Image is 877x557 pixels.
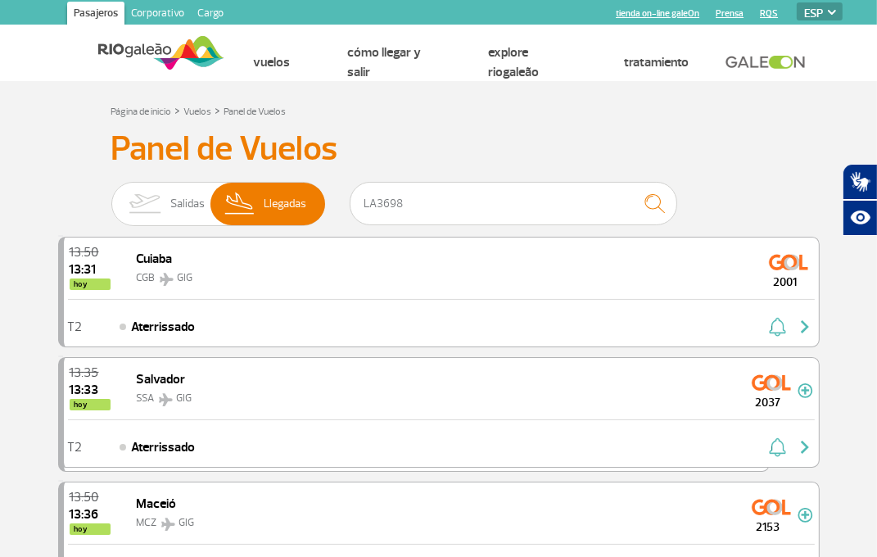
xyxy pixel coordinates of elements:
span: GIG [177,392,192,405]
a: Página de inicio [111,106,172,118]
a: Explore RIOgaleão [488,44,539,80]
span: Salidas [170,183,205,225]
span: 2001 [756,274,815,291]
img: GOL Transportes Aereos [752,494,791,520]
img: seta-direita-painel-voo.svg [795,437,815,457]
span: 2037 [739,394,798,411]
a: Prensa [716,8,744,19]
span: T2 [68,321,83,333]
span: Salvador [137,371,186,387]
a: Corporativo [124,2,191,28]
span: 2025-09-25 13:36:53 [70,508,111,521]
span: Aterrissado [132,437,196,457]
span: 2025-09-25 13:35:00 [70,366,111,379]
span: Cuiaba [137,251,173,267]
a: > [215,101,221,120]
span: SSA [137,392,155,405]
img: GOL Transportes Aereos [769,249,808,275]
a: tienda on-line galeOn [616,8,699,19]
span: 2025-09-25 13:31:57 [70,263,111,276]
button: Abrir tradutor de língua de sinais. [843,164,877,200]
img: seta-direita-painel-voo.svg [795,317,815,337]
img: GOL Transportes Aereos [752,369,791,396]
div: Plugin de acessibilidade da Hand Talk. [843,164,877,236]
img: mais-info-painel-voo.svg [798,383,813,398]
img: slider-embarque [119,183,170,225]
span: hoy [70,278,111,290]
a: Vuelos [253,54,290,70]
a: Panel de Vuelos [224,106,287,118]
img: sino-painel-voo.svg [769,437,786,457]
input: Vuelo, ciudad o compañía aérea [350,182,677,225]
span: Aterrissado [132,317,196,337]
span: CGB [137,271,156,284]
a: Pasajeros [67,2,124,28]
button: Abrir recursos assistivos. [843,200,877,236]
img: slider-desembarque [216,183,264,225]
span: 2153 [739,519,798,536]
img: sino-painel-voo.svg [769,317,786,337]
span: 2025-09-25 13:50:00 [70,246,111,259]
a: RQS [760,8,778,19]
a: Vuelos [184,106,212,118]
a: Cómo llegar y salir [347,44,421,80]
span: hoy [70,399,111,410]
a: Cargo [191,2,230,28]
span: MCZ [137,516,157,529]
span: hoy [70,523,111,535]
span: T2 [68,442,83,453]
span: Llegadas [264,183,306,225]
a: Tratamiento [624,54,689,70]
span: 2025-09-25 13:50:00 [70,491,111,504]
span: 2025-09-25 13:33:50 [70,383,111,396]
span: Maceió [137,496,177,512]
a: > [175,101,181,120]
span: GIG [179,516,195,529]
img: mais-info-painel-voo.svg [798,508,813,523]
span: GIG [178,271,193,284]
h3: Panel de Vuelos [111,129,766,170]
